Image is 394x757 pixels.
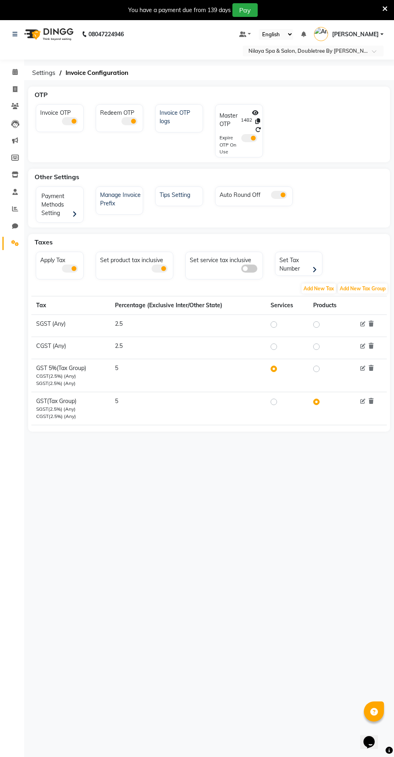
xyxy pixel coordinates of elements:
div: Invoice OTP logs [158,107,203,126]
a: Manage Invoice Prefix [96,189,143,208]
span: Add New Tax Group [338,283,388,294]
iframe: chat widget [360,725,386,749]
span: [PERSON_NAME] [332,30,379,39]
a: Invoice OTP logs [156,107,203,126]
td: GST 5% [31,359,110,392]
label: 1482 [241,116,252,124]
div: Set Tax Number [277,254,322,275]
a: Tips Setting [156,189,203,199]
div: Invoice OTP [38,107,83,125]
a: Add New Tax [301,285,337,292]
div: SGST(2.5%) (Any) [36,380,105,387]
td: 5 [110,359,265,392]
a: Add New Tax Group [337,285,388,292]
label: Master OTP [220,112,238,128]
div: Expire OTP On Use [220,134,241,155]
span: (Tax Group) [47,397,76,405]
div: CGST(2.5%) (Any) [36,413,105,420]
div: Set product tax inclusive [98,254,173,273]
td: SGST (Any) [31,314,110,337]
div: CGST(2.5%) (Any) [36,372,105,380]
div: Payment Methods Setting [38,189,83,222]
td: 2.5 [110,337,265,359]
div: Manage Invoice Prefix [98,189,143,208]
b: 08047224946 [88,23,124,46]
th: Services [266,296,308,314]
div: You have a payment due from 139 days [128,6,231,14]
img: Anubhav [314,27,328,41]
span: Settings [28,66,60,80]
td: 5 [110,392,265,425]
div: Tips Setting [158,189,203,199]
img: logo [21,23,76,46]
th: Percentage (Exclusive Inter/Other State) [110,296,265,314]
div: Auto Round Off [218,189,292,199]
div: Set service tax inclusive [188,254,263,273]
span: (Tax Group) [57,364,86,372]
div: SGST(2.5%) (Any) [36,405,105,413]
span: Invoice Configuration [62,66,132,80]
td: 2.5 [110,314,265,337]
td: CGST (Any) [31,337,110,359]
span: Add New Tax [302,283,336,294]
button: Pay [232,3,258,17]
th: Tax [31,296,110,314]
th: Products [308,296,352,314]
td: GST [31,392,110,425]
div: Redeem OTP [98,107,143,125]
div: Apply Tax [38,254,83,273]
